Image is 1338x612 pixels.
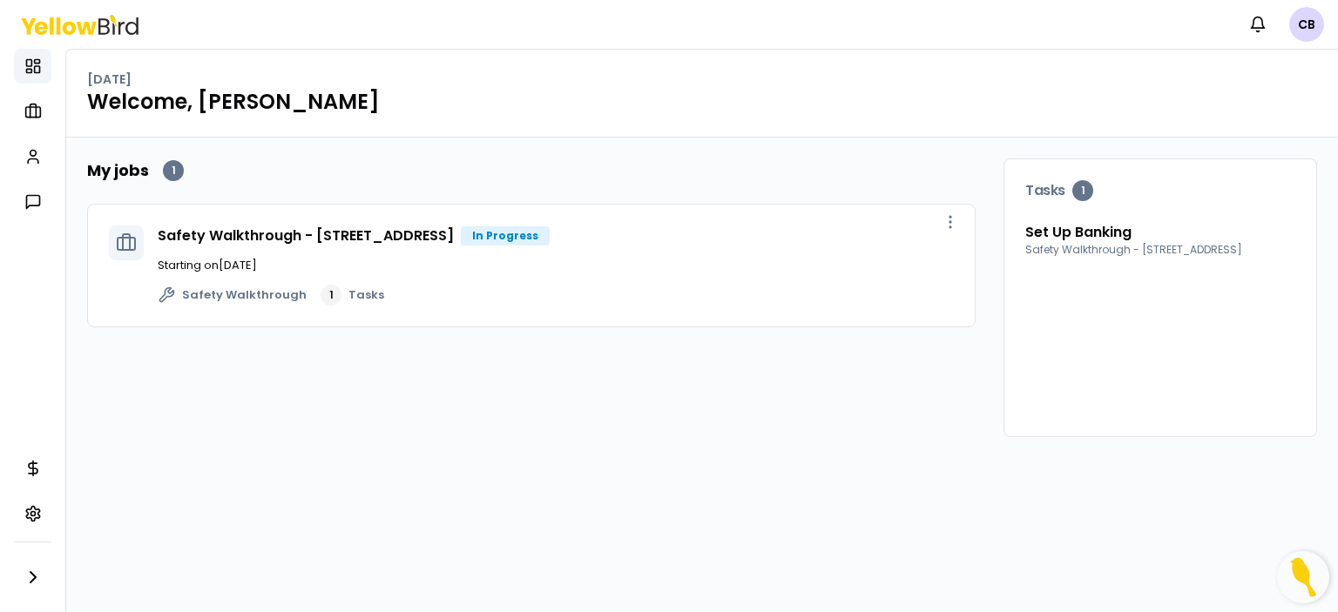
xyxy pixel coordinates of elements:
[1277,551,1329,603] button: Open Resource Center
[182,286,307,304] span: Safety Walkthrough
[1025,222,1132,243] a: Set Up Banking
[1025,180,1295,201] h3: Tasks
[461,226,550,245] div: In Progress
[321,285,384,306] a: 1Tasks
[158,257,954,274] p: Starting on [DATE]
[1025,243,1295,257] span: Safety Walkthrough - [STREET_ADDRESS]
[87,158,149,183] h2: My jobs
[163,160,184,181] div: 1
[87,71,132,88] p: [DATE]
[1289,7,1324,42] span: CB
[1072,180,1093,201] div: 1
[87,88,1317,116] h1: Welcome, [PERSON_NAME]
[158,225,454,245] a: Safety Walkthrough - [STREET_ADDRESS]
[321,285,341,306] div: 1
